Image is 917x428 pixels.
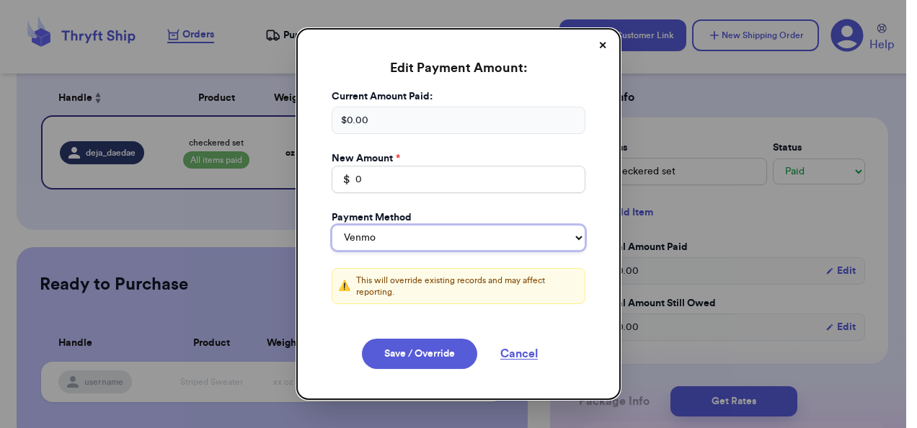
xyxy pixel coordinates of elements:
[356,275,579,298] p: This will override existing records and may affect reporting.
[362,339,477,369] button: Save / Override
[338,279,350,293] span: ⚠️
[332,89,585,104] label: Current Amount Paid:
[591,35,614,58] button: ✕
[332,151,400,166] label: New Amount
[332,166,585,193] input: 0.00
[483,339,555,369] button: Cancel
[332,166,350,193] div: $
[314,46,603,89] h3: Edit Payment Amount:
[332,107,585,134] div: $ 0.00
[332,210,412,225] label: Payment Method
